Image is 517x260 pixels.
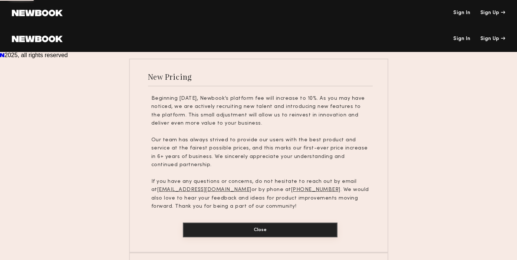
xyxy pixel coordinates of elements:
[151,178,369,211] p: If you have any questions or concerns, do not hesitate to reach out by email at or by phone at . ...
[151,136,369,170] p: Our team has always strived to provide our users with the best product and service at the fairest...
[480,10,505,16] div: Sign Up
[183,223,337,237] button: Close
[4,52,68,58] span: 2025, all rights reserved
[480,36,505,42] div: Sign Up
[291,187,340,192] u: [PHONE_NUMBER]
[453,10,470,16] a: Sign In
[151,95,369,128] p: Beginning [DATE], Newbook’s platform fee will increase to 10%. As you may have noticed, we are ac...
[157,187,251,192] u: [EMAIL_ADDRESS][DOMAIN_NAME]
[148,72,192,82] div: New Pricing
[453,36,470,42] a: Sign In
